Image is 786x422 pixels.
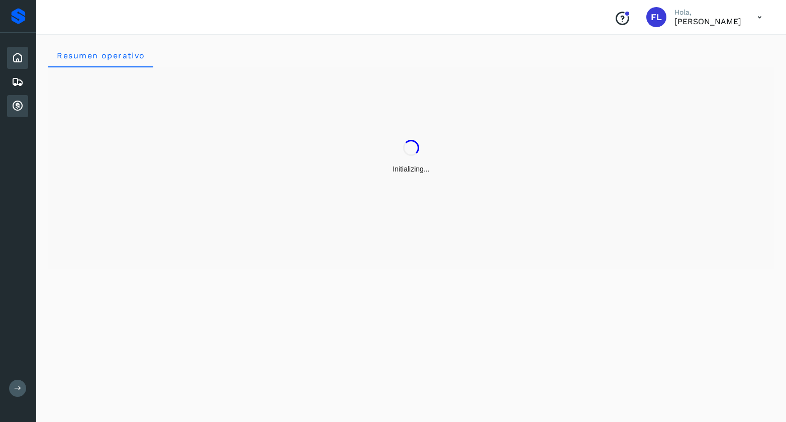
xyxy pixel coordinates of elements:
span: Resumen operativo [56,51,145,60]
p: Hola, [674,8,741,17]
p: Fabian Lopez Calva [674,17,741,26]
div: Inicio [7,47,28,69]
div: Embarques [7,71,28,93]
div: Cuentas por cobrar [7,95,28,117]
